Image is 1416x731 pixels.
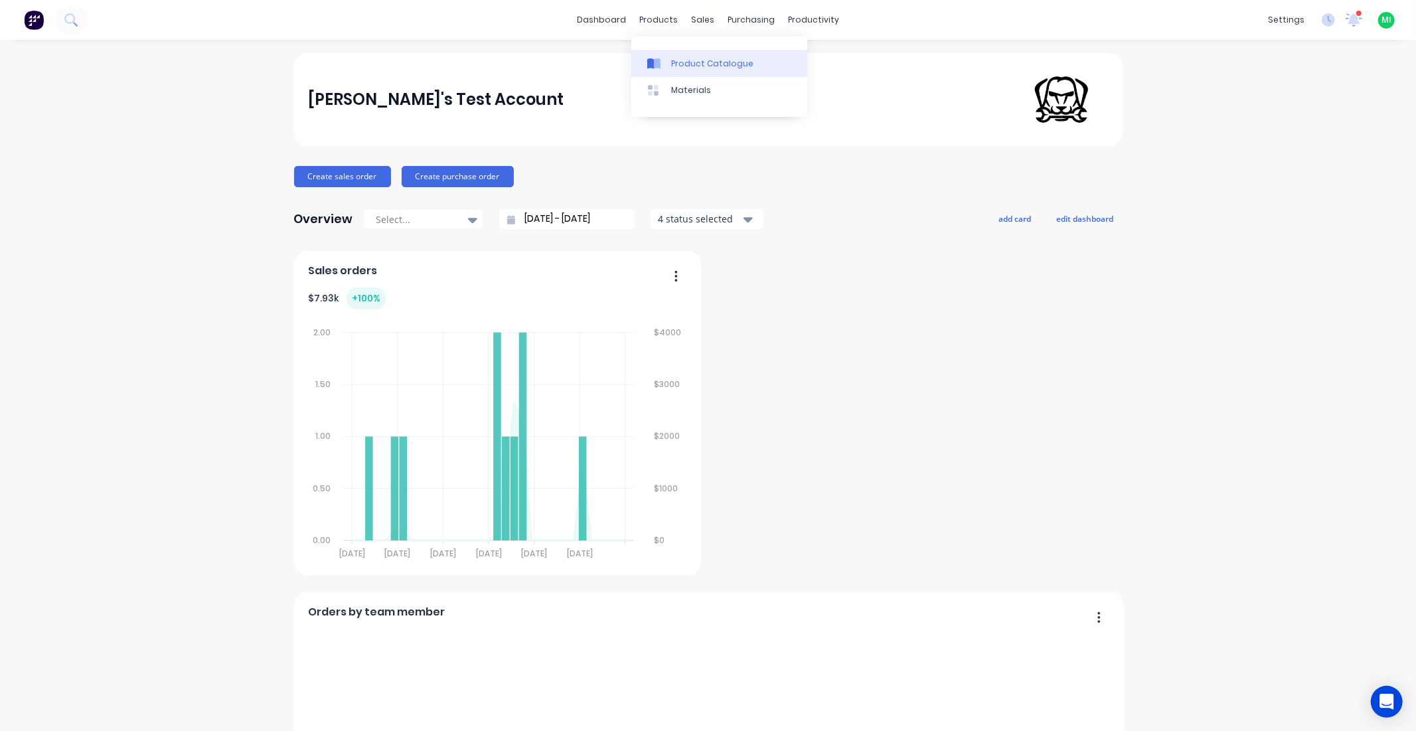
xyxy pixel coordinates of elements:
[294,206,353,232] div: Overview
[631,77,807,104] a: Materials
[658,212,742,226] div: 4 status selected
[315,378,331,390] tspan: 1.50
[671,84,711,96] div: Materials
[313,534,331,546] tspan: 0.00
[347,287,386,309] div: + 100 %
[308,604,445,620] span: Orders by team member
[655,534,665,546] tspan: $0
[308,86,564,113] div: [PERSON_NAME]'s Test Account
[990,210,1040,227] button: add card
[655,378,680,390] tspan: $3000
[651,209,763,229] button: 4 status selected
[339,548,365,559] tspan: [DATE]
[294,166,391,187] button: Create sales order
[402,166,514,187] button: Create purchase order
[631,50,807,76] a: Product Catalogue
[308,287,386,309] div: $ 7.93k
[684,10,721,30] div: sales
[313,327,331,338] tspan: 2.00
[655,431,680,442] tspan: $2000
[570,10,633,30] a: dashboard
[568,548,593,559] tspan: [DATE]
[313,483,331,494] tspan: 0.50
[1381,14,1391,26] span: MI
[721,10,781,30] div: purchasing
[385,548,411,559] tspan: [DATE]
[633,10,684,30] div: products
[655,483,678,494] tspan: $1000
[476,548,502,559] tspan: [DATE]
[781,10,846,30] div: productivity
[315,431,331,442] tspan: 1.00
[1261,10,1311,30] div: settings
[671,58,753,70] div: Product Catalogue
[1048,210,1123,227] button: edit dashboard
[1371,686,1403,718] div: Open Intercom Messenger
[308,263,377,279] span: Sales orders
[24,10,44,30] img: Factory
[1015,53,1108,146] img: Maricar's Test Account
[655,327,682,338] tspan: $4000
[522,548,548,559] tspan: [DATE]
[430,548,456,559] tspan: [DATE]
